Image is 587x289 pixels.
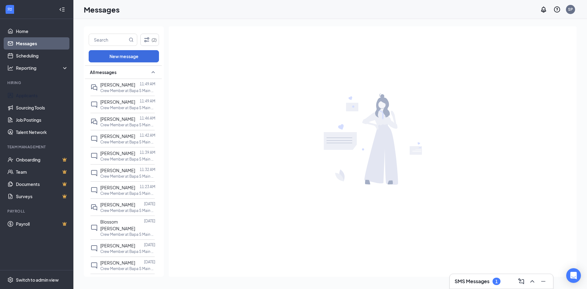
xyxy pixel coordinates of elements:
[568,7,573,12] div: SP
[7,144,67,150] div: Team Management
[540,6,547,13] svg: Notifications
[7,65,13,71] svg: Analysis
[100,88,155,93] p: Crew Member at Bapa S Main St LLC
[566,268,581,283] div: Open Intercom Messenger
[140,34,159,46] button: Filter (2)
[16,166,68,178] a: TeamCrown
[518,278,525,285] svg: ComposeMessage
[16,154,68,166] a: OnboardingCrown
[90,69,116,75] span: All messages
[16,50,68,62] a: Scheduling
[144,242,155,247] p: [DATE]
[144,259,155,265] p: [DATE]
[16,178,68,190] a: DocumentsCrown
[16,114,68,126] a: Job Postings
[100,139,155,145] p: Crew Member at Bapa S Main St LLC
[140,167,155,172] p: 11:32 AM
[140,184,155,189] p: 11:23 AM
[16,65,68,71] div: Reporting
[140,81,155,87] p: 11:49 AM
[100,260,135,265] span: [PERSON_NAME]
[100,208,155,213] p: Crew Member at Bapa S Main St LLC
[90,169,98,177] svg: ChatInactive
[100,232,155,237] p: Crew Member at Bapa S Main St LLC
[90,262,98,269] svg: ChatInactive
[100,157,155,162] p: Crew Member at Bapa S Main St LLC
[129,37,134,42] svg: MagnifyingGlass
[100,202,135,207] span: [PERSON_NAME]
[140,98,155,104] p: 11:49 AM
[90,101,98,108] svg: ChatInactive
[16,25,68,37] a: Home
[90,187,98,194] svg: ChatInactive
[540,278,547,285] svg: Minimize
[7,6,13,12] svg: WorkstreamLogo
[90,152,98,160] svg: ChatInactive
[100,122,155,128] p: Crew Member at Bapa S Main St LLC
[90,135,98,143] svg: ChatInactive
[100,174,155,179] p: Crew Member at Bapa S Main St LLC
[538,276,548,286] button: Minimize
[100,219,135,231] span: Blossom [PERSON_NAME]
[144,218,155,224] p: [DATE]
[140,116,155,121] p: 11:46 AM
[527,276,537,286] button: ChevronUp
[90,84,98,91] svg: DoubleChat
[455,278,489,285] h3: SMS Messages
[100,185,135,190] span: [PERSON_NAME]
[16,89,68,102] a: Applicants
[100,266,155,271] p: Crew Member at Bapa S Main St LLC
[100,243,135,248] span: [PERSON_NAME]
[495,279,498,284] div: 1
[100,99,135,105] span: [PERSON_NAME]
[100,82,135,87] span: [PERSON_NAME]
[59,6,65,13] svg: Collapse
[100,150,135,156] span: [PERSON_NAME]
[140,150,155,155] p: 11:39 AM
[16,277,59,283] div: Switch to admin view
[100,249,155,254] p: Crew Member at Bapa S Main St LLC
[7,80,67,85] div: Hiring
[144,276,155,282] p: [DATE]
[150,69,157,76] svg: SmallChevronUp
[84,4,120,15] h1: Messages
[144,201,155,206] p: [DATE]
[90,118,98,125] svg: DoubleChat
[140,133,155,138] p: 11:42 AM
[16,102,68,114] a: Sourcing Tools
[16,190,68,202] a: SurveysCrown
[7,277,13,283] svg: Settings
[100,133,135,139] span: [PERSON_NAME]
[16,126,68,138] a: Talent Network
[16,37,68,50] a: Messages
[143,36,150,43] svg: Filter
[16,218,68,230] a: PayrollCrown
[553,6,561,13] svg: QuestionInfo
[100,168,135,173] span: [PERSON_NAME]
[7,209,67,214] div: Payroll
[100,116,135,122] span: [PERSON_NAME]
[100,191,155,196] p: Crew Member at Bapa S Main St LLC
[529,278,536,285] svg: ChevronUp
[90,204,98,211] svg: DoubleChat
[89,34,127,46] input: Search
[100,105,155,110] p: Crew Member at Bapa S Main St LLC
[89,50,159,62] button: New message
[90,245,98,252] svg: ChatInactive
[90,224,98,232] svg: ChatInactive
[516,276,526,286] button: ComposeMessage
